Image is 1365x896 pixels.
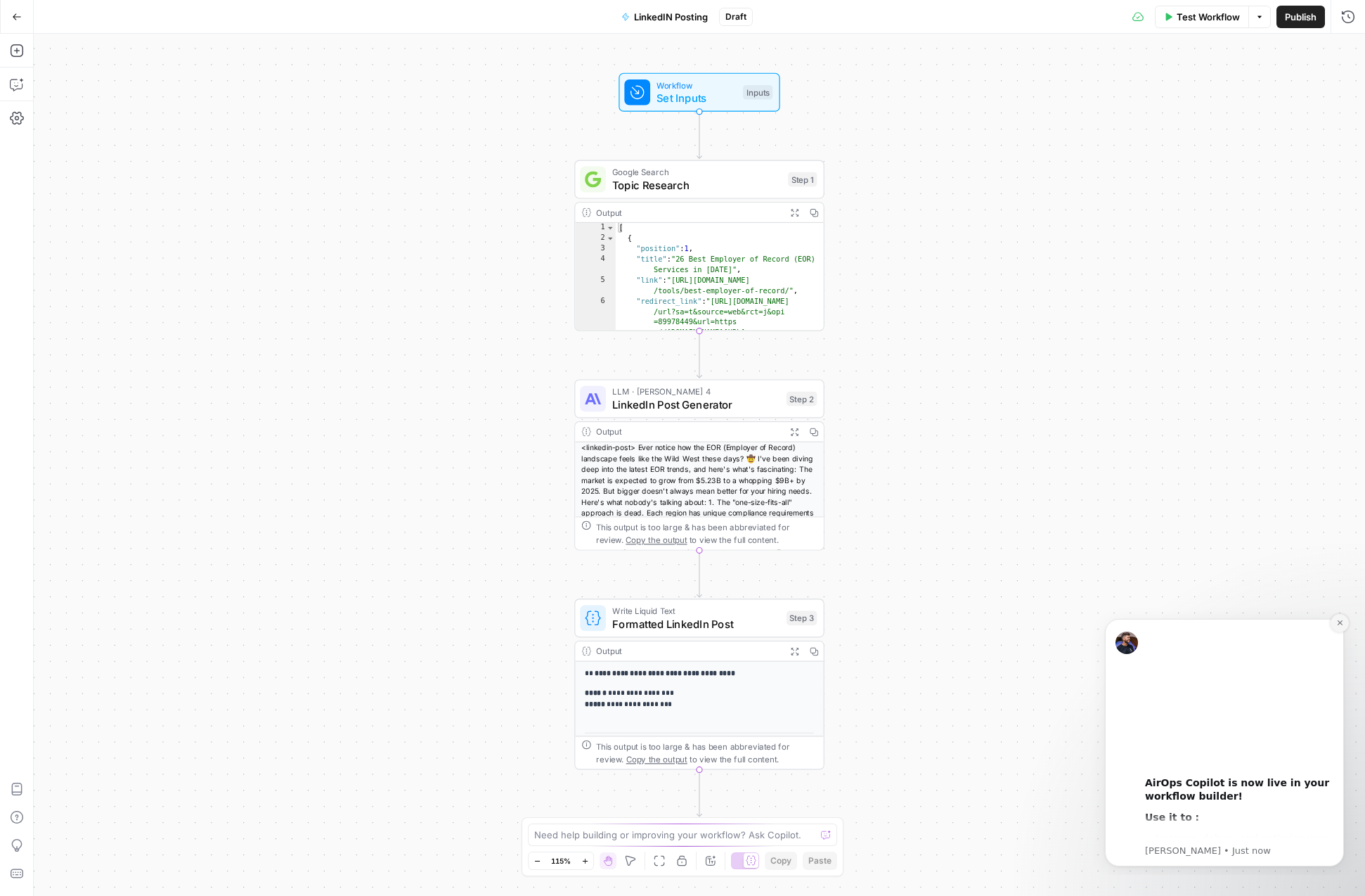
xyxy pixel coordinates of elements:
[626,755,687,764] span: Copy the output
[612,385,780,397] span: LLM · [PERSON_NAME] 4
[808,855,832,867] span: Paste
[575,223,615,233] div: 1
[788,172,817,187] div: Step 1
[606,223,615,233] span: Toggle code folding, rows 1 through 243
[697,769,702,817] g: Edge from step_3 to end
[606,233,615,244] span: Toggle code folding, rows 2 through 25
[697,112,702,159] g: Edge from start to step_1
[596,645,779,658] div: Output
[596,740,817,766] div: This output is too large & has been abbreviated for review. to view the full content.
[1084,606,1365,875] iframe: Intercom notifications message
[596,425,779,438] div: Output
[626,535,687,545] span: Copy the output
[574,73,824,112] div: WorkflowSet InputsInputs
[787,611,817,626] div: Step 3
[634,10,708,24] span: LinkedIN Posting
[725,11,746,23] span: Draft
[575,276,615,297] div: 5
[613,6,716,28] button: LinkedIN Posting
[1276,6,1325,28] button: Publish
[612,397,780,413] span: LinkedIn Post Generator
[596,206,779,219] div: Output
[1285,10,1317,24] span: Publish
[574,379,824,550] div: LLM · [PERSON_NAME] 4LinkedIn Post GeneratorStep 2Output<linkedin-post> Ever notice how the EOR (...
[803,852,837,870] button: Paste
[612,166,782,179] span: Google Search
[770,855,791,867] span: Copy
[575,244,615,255] div: 3
[612,615,780,632] span: Formatted LinkedIn Post
[656,79,737,91] span: Workflow
[596,520,817,546] div: This output is too large & has been abbreviated for review. to view the full content.
[575,233,615,244] div: 2
[551,855,571,866] span: 115%
[1155,6,1248,28] button: Test Workflow
[575,255,615,276] div: 4
[697,551,702,598] g: Edge from step_2 to step_3
[612,604,780,617] span: Write Liquid Text
[697,331,702,378] g: Edge from step_1 to step_2
[787,392,817,407] div: Step 2
[1177,10,1240,24] span: Test Workflow
[575,296,615,369] div: 6
[574,160,824,331] div: Google SearchTopic ResearchStep 1Output[ { "position":1, "title":"26 Best Employer of Record (EOR...
[656,90,737,106] span: Set Inputs
[765,852,797,870] button: Copy
[743,85,772,100] div: Inputs
[612,177,782,193] span: Topic Research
